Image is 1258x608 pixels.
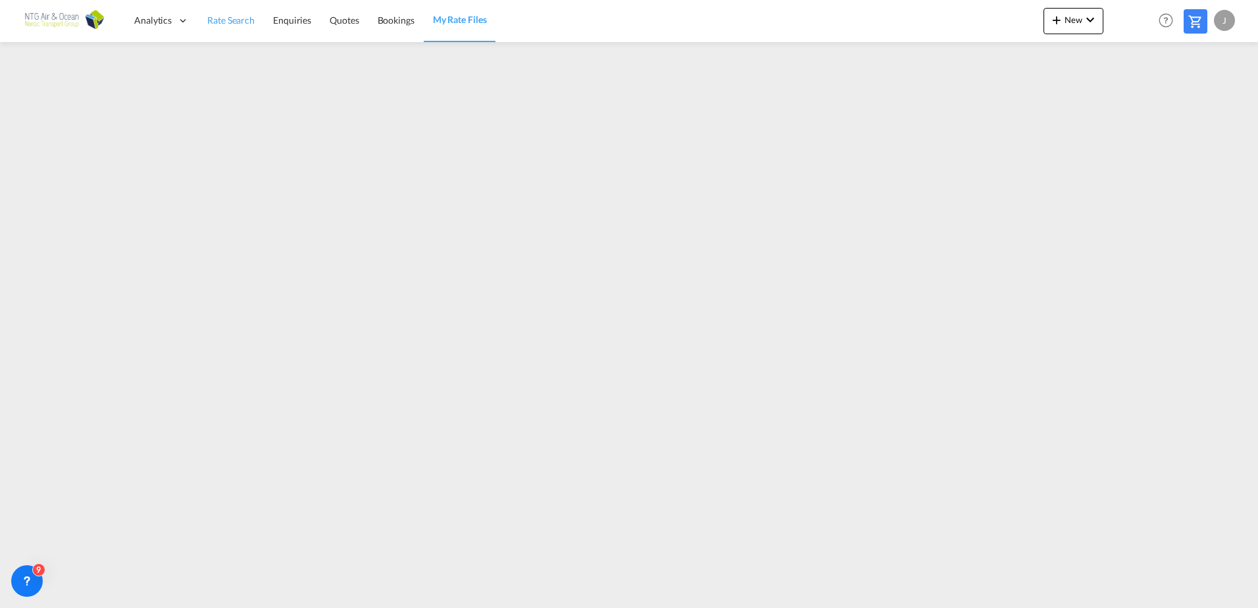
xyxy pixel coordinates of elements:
[1044,8,1103,34] button: icon-plus 400-fgNewicon-chevron-down
[1049,14,1098,25] span: New
[1214,10,1235,31] div: J
[1049,12,1065,28] md-icon: icon-plus 400-fg
[378,14,415,26] span: Bookings
[1082,12,1098,28] md-icon: icon-chevron-down
[330,14,359,26] span: Quotes
[433,14,487,25] span: My Rate Files
[1155,9,1177,32] span: Help
[1155,9,1184,33] div: Help
[20,6,109,36] img: f68f41f0b01211ec9b55c55bc854f1e3.png
[134,14,172,27] span: Analytics
[207,14,255,26] span: Rate Search
[273,14,311,26] span: Enquiries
